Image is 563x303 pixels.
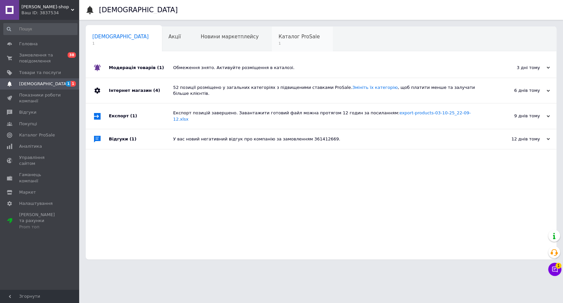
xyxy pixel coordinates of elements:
a: export-products-03-10-25_22-09-12.xlsx [173,110,471,121]
span: Управління сайтом [19,155,61,167]
div: Обмеження знято. Активуйте розміщення в каталозі. [173,65,484,71]
span: [DEMOGRAPHIC_DATA] [92,34,149,40]
span: (4) [153,88,160,93]
span: Головна [19,41,38,47]
div: Експорт позицій завершено. Завантажити готовий файл можна протягом 12 годин за посиланням: [173,110,484,122]
div: У вас новий негативний відгук про компанію за замовленням 361412669. [173,136,484,142]
span: Товари та послуги [19,70,61,76]
input: Пошук [3,23,78,35]
span: 1 [555,263,561,269]
span: Налаштування [19,201,53,207]
span: Покупці [19,121,37,127]
span: Гаманець компанії [19,172,61,184]
span: [PERSON_NAME] та рахунки [19,212,61,230]
a: Змініть їх категорію [352,85,398,90]
span: (1) [157,65,164,70]
div: Відгуки [109,129,173,149]
span: (1) [130,136,137,141]
div: Інтернет магазин [109,78,173,103]
div: 9 днів тому [484,113,550,119]
div: 6 днів тому [484,88,550,94]
div: 12 днів тому [484,136,550,142]
span: (1) [130,113,137,118]
span: [DEMOGRAPHIC_DATA] [19,81,68,87]
span: 1 [92,41,149,46]
span: 1 [278,41,320,46]
span: Показники роботи компанії [19,92,61,104]
span: Casto-shop [21,4,71,10]
span: 38 [68,52,76,58]
div: 52 позиції розміщено у загальних категоріях з підвищеними ставками ProSale. , щоб платити менше т... [173,85,484,96]
span: Відгуки [19,109,36,115]
h1: [DEMOGRAPHIC_DATA] [99,6,178,14]
div: Ваш ID: 3837534 [21,10,79,16]
span: Каталог ProSale [19,132,55,138]
div: Експорт [109,103,173,129]
span: Акції [169,34,181,40]
span: 1 [71,81,76,87]
span: Маркет [19,189,36,195]
span: Замовлення та повідомлення [19,52,61,64]
div: 3 дні тому [484,65,550,71]
span: Аналітика [19,143,42,149]
span: 1 [66,81,71,87]
span: Каталог ProSale [278,34,320,40]
div: Модерація товарів [109,58,173,78]
button: Чат з покупцем1 [548,263,561,276]
span: Новини маркетплейсу [201,34,259,40]
div: Prom топ [19,224,61,230]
